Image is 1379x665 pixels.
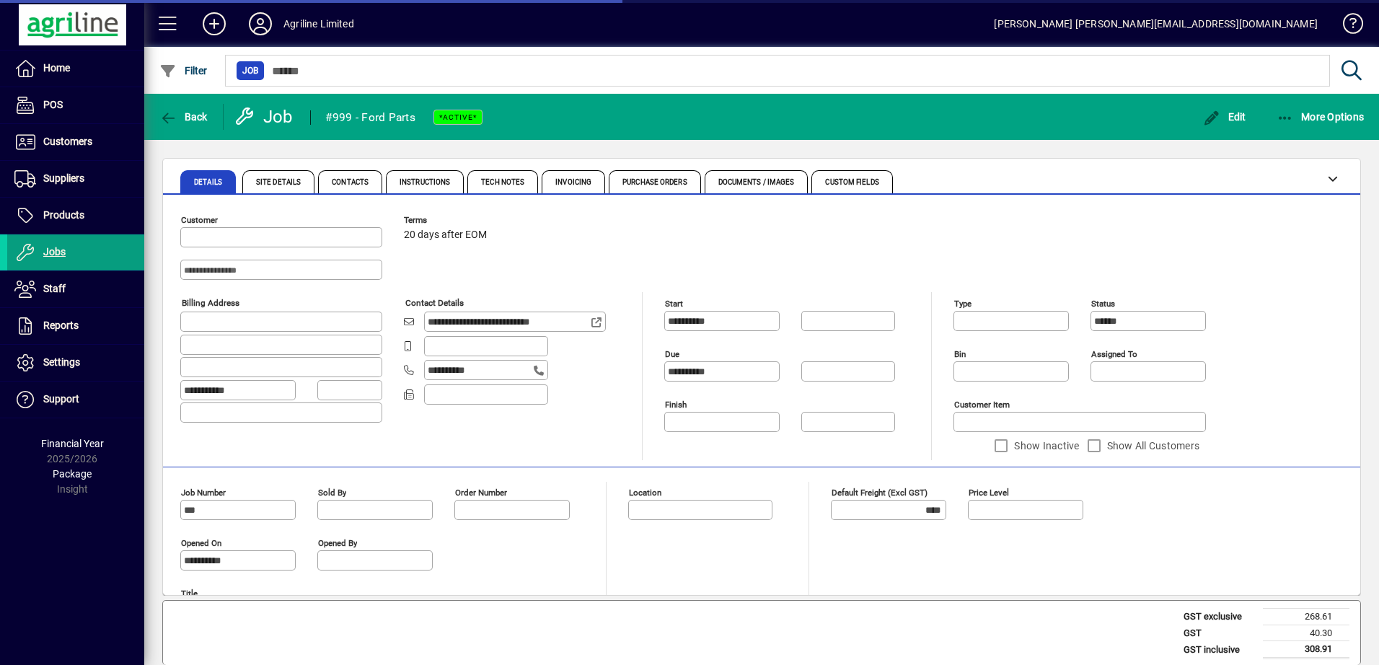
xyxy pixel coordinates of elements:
a: Settings [7,345,144,381]
mat-label: Price Level [969,488,1009,498]
span: Site Details [256,179,301,186]
span: POS [43,99,63,110]
mat-label: Job number [181,488,226,498]
span: Financial Year [41,438,104,449]
a: Products [7,198,144,234]
span: Package [53,468,92,480]
span: Details [194,179,222,186]
a: Staff [7,271,144,307]
button: More Options [1273,104,1368,130]
span: Custom Fields [825,179,878,186]
span: Edit [1203,111,1246,123]
td: GST exclusive [1176,609,1263,625]
mat-label: Order number [455,488,507,498]
span: Back [159,111,208,123]
span: Purchase Orders [622,179,687,186]
a: Reports [7,308,144,344]
span: Terms [404,216,490,225]
mat-label: Start [665,299,683,309]
td: 268.61 [1263,609,1349,625]
div: #999 - Ford Parts [325,106,415,129]
button: Edit [1199,104,1250,130]
button: Back [156,104,211,130]
a: Support [7,382,144,418]
mat-label: Due [665,349,679,359]
a: Suppliers [7,161,144,197]
span: Documents / Images [718,179,795,186]
td: GST [1176,625,1263,641]
mat-label: Sold by [318,488,346,498]
span: 20 days after EOM [404,229,487,241]
span: Job [242,63,258,78]
span: Staff [43,283,66,294]
span: Customers [43,136,92,147]
mat-label: Finish [665,400,687,410]
span: Products [43,209,84,221]
mat-label: Customer Item [954,400,1010,410]
span: Contacts [332,179,369,186]
span: Filter [159,65,208,76]
mat-label: Opened On [181,538,221,548]
button: Add [191,11,237,37]
mat-label: Location [629,488,661,498]
mat-label: Default Freight (excl GST) [832,488,928,498]
span: Jobs [43,246,66,257]
span: Suppliers [43,172,84,184]
span: Support [43,393,79,405]
mat-label: Bin [954,349,966,359]
app-page-header-button: Back [144,104,224,130]
mat-label: Opened by [318,538,357,548]
mat-label: Status [1091,299,1115,309]
span: More Options [1277,111,1365,123]
div: Job [234,105,296,128]
td: 308.91 [1263,641,1349,659]
td: GST inclusive [1176,641,1263,659]
mat-label: Customer [181,215,218,225]
mat-label: Assigned to [1091,349,1137,359]
button: Profile [237,11,283,37]
span: Reports [43,320,79,331]
div: Agriline Limited [283,12,354,35]
mat-label: Title [181,589,198,599]
span: Tech Notes [481,179,524,186]
a: Knowledge Base [1332,3,1361,50]
a: Home [7,50,144,87]
span: Home [43,62,70,74]
div: [PERSON_NAME] [PERSON_NAME][EMAIL_ADDRESS][DOMAIN_NAME] [994,12,1318,35]
span: Instructions [400,179,450,186]
a: POS [7,87,144,123]
span: Settings [43,356,80,368]
mat-label: Type [954,299,972,309]
td: 40.30 [1263,625,1349,641]
button: Filter [156,58,211,84]
a: Customers [7,124,144,160]
span: Invoicing [555,179,591,186]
